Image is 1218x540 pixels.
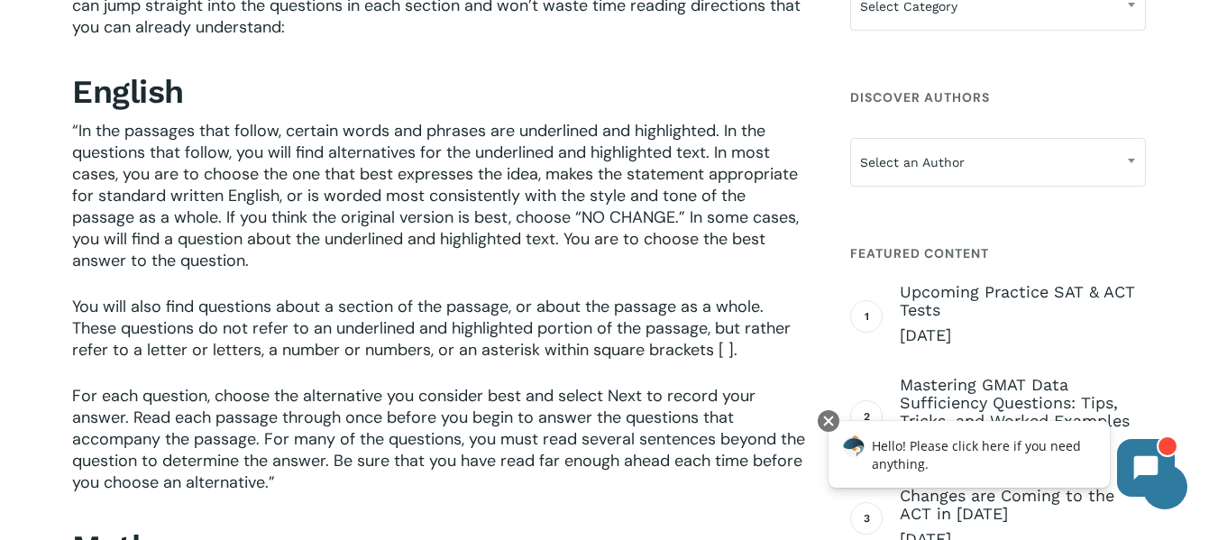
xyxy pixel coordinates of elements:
span: Upcoming Practice SAT & ACT Tests [900,283,1146,319]
span: Select an Author [850,138,1146,187]
a: Upcoming Practice SAT & ACT Tests [DATE] [900,283,1146,346]
span: [DATE] [900,325,1146,346]
span: For each question, choose the alternative you consider best and select Next to record your answer... [72,385,805,493]
span: Select an Author [851,143,1145,181]
a: Mastering GMAT Data Sufficiency Questions: Tips, Tricks, and Worked Examples [DATE] [900,376,1146,457]
span: Mastering GMAT Data Sufficiency Questions: Tips, Tricks, and Worked Examples [900,376,1146,430]
b: English [72,73,184,111]
iframe: Chatbot [810,407,1193,515]
h4: Discover Authors [850,81,1146,114]
h4: Featured Content [850,237,1146,270]
span: You will also find questions about a section of the passage, or about the passage as a whole. The... [72,296,791,361]
span: “In the passages that follow, certain words and phrases are underlined and highlighted. In the qu... [72,120,799,271]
